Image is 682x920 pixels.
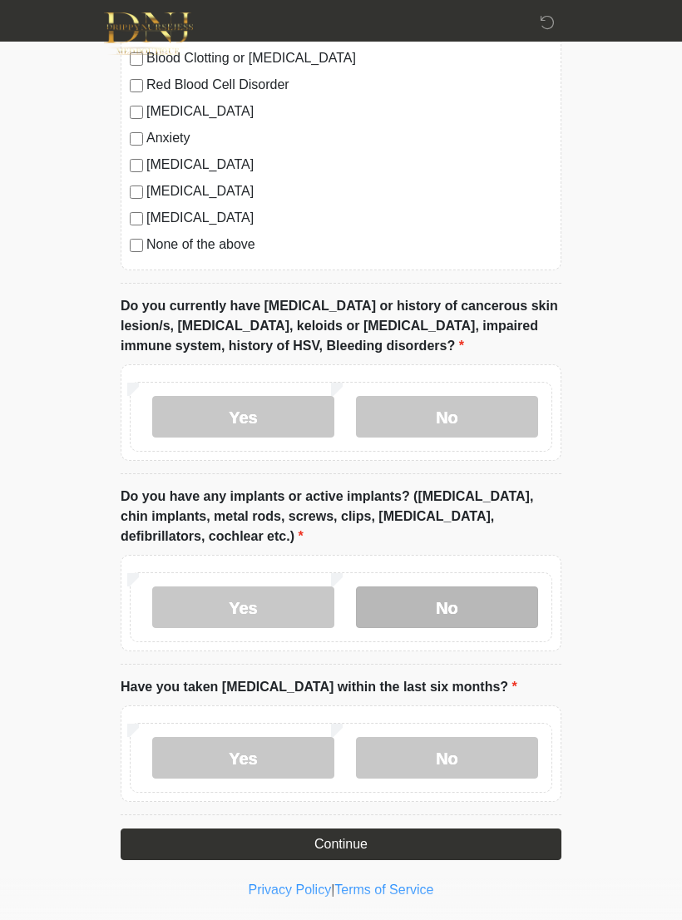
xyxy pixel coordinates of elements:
label: Do you currently have [MEDICAL_DATA] or history of cancerous skin lesion/s, [MEDICAL_DATA], keloi... [121,296,561,356]
img: DNJ Med Boutique Logo [104,12,193,55]
label: Yes [152,396,334,438]
label: Yes [152,737,334,779]
a: | [331,883,334,897]
input: Red Blood Cell Disorder [130,79,143,92]
input: [MEDICAL_DATA] [130,185,143,199]
a: Privacy Policy [249,883,332,897]
button: Continue [121,828,561,860]
label: [MEDICAL_DATA] [146,155,552,175]
label: Have you taken [MEDICAL_DATA] within the last six months? [121,677,517,697]
input: Anxiety [130,132,143,146]
label: Anxiety [146,128,552,148]
label: [MEDICAL_DATA] [146,208,552,228]
label: [MEDICAL_DATA] [146,101,552,121]
label: Yes [152,586,334,628]
input: [MEDICAL_DATA] [130,159,143,172]
a: Terms of Service [334,883,433,897]
label: No [356,586,538,628]
label: [MEDICAL_DATA] [146,181,552,201]
input: [MEDICAL_DATA] [130,212,143,225]
input: [MEDICAL_DATA] [130,106,143,119]
label: No [356,737,538,779]
label: No [356,396,538,438]
label: None of the above [146,235,552,255]
label: Do you have any implants or active implants? ([MEDICAL_DATA], chin implants, metal rods, screws, ... [121,487,561,547]
label: Red Blood Cell Disorder [146,75,552,95]
input: None of the above [130,239,143,252]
